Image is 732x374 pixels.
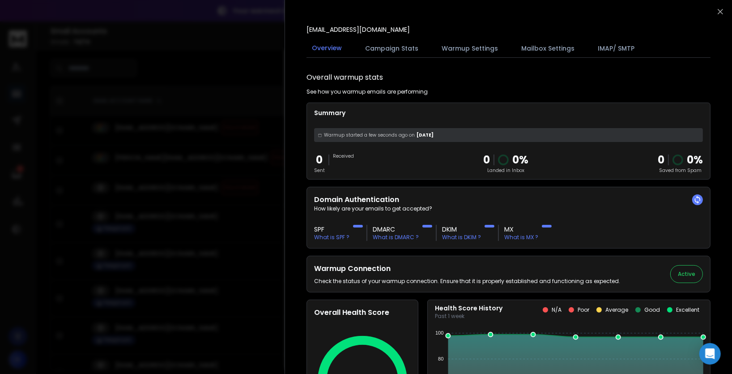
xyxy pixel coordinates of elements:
span: Warmup started a few seconds ago on [324,132,415,138]
h3: DMARC [373,225,419,234]
strong: 0 [658,152,664,167]
p: N/A [552,306,562,314]
p: Health Score History [435,304,502,313]
p: Past 1 week [435,313,502,320]
p: Received [333,153,354,159]
p: 0 [483,153,490,167]
button: Mailbox Settings [516,39,580,58]
p: Summary [314,108,703,117]
button: IMAP/ SMTP [592,39,640,58]
p: 0 [314,153,325,167]
p: Saved from Spam [658,167,703,174]
h3: SPF [314,225,349,234]
p: Sent [314,167,325,174]
button: Warmup Settings [436,39,503,58]
h2: Warmup Connection [314,263,620,274]
h1: Overall warmup stats [306,72,383,83]
p: Average [605,306,628,314]
h2: Domain Authentication [314,194,703,205]
button: Campaign Stats [360,39,424,58]
div: Open Intercom Messenger [699,343,721,365]
h3: DKIM [442,225,481,234]
p: Poor [578,306,589,314]
tspan: 80 [438,356,443,361]
p: Landed in Inbox [483,167,528,174]
p: See how you warmup emails are performing [306,88,428,95]
p: How likely are your emails to get accepted? [314,205,703,212]
p: [EMAIL_ADDRESS][DOMAIN_NAME] [306,25,410,34]
tspan: 100 [435,331,443,336]
p: Check the status of your warmup connection. Ensure that it is properly established and functionin... [314,278,620,285]
h3: MX [504,225,538,234]
p: Good [644,306,660,314]
p: What is DMARC ? [373,234,419,241]
div: [DATE] [314,128,703,142]
button: Overview [306,38,347,59]
p: Excellent [676,306,699,314]
p: 0 % [512,153,528,167]
button: Active [670,265,703,283]
p: What is MX ? [504,234,538,241]
p: 0 % [687,153,703,167]
p: What is SPF ? [314,234,349,241]
h2: Overall Health Score [314,307,411,318]
p: What is DKIM ? [442,234,481,241]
